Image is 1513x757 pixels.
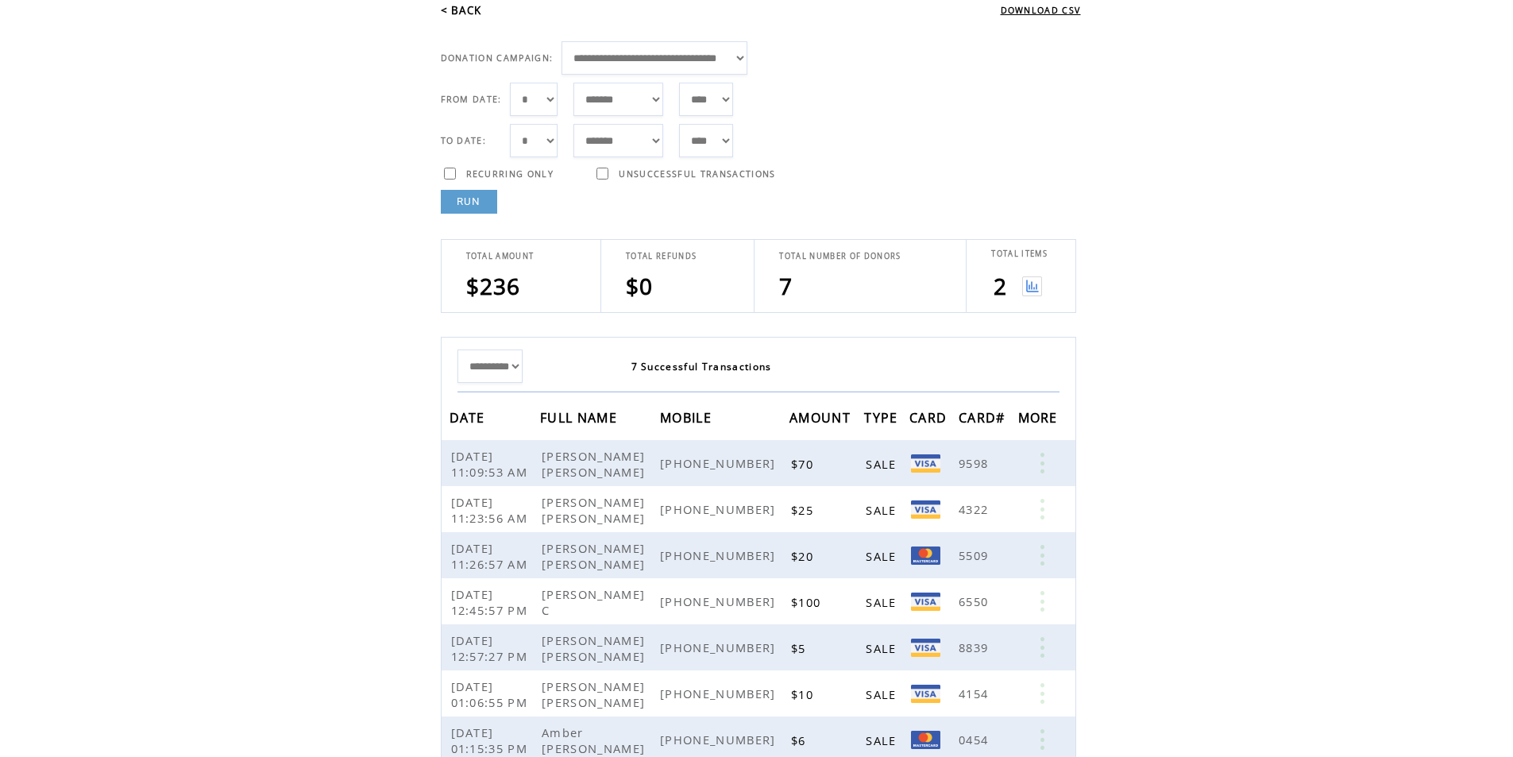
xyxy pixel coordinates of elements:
[451,678,532,710] span: [DATE] 01:06:55 PM
[911,454,940,473] img: Visa
[959,501,992,517] span: 4322
[911,500,940,519] img: Visa
[660,412,716,422] a: MOBILE
[866,456,900,472] span: SALE
[451,494,532,526] span: [DATE] 11:23:56 AM
[1022,276,1042,296] img: View graph
[911,685,940,703] img: Visa
[540,405,621,435] span: FULL NAME
[441,190,497,214] a: RUN
[1018,405,1062,435] span: MORE
[791,686,817,702] span: $10
[959,455,992,471] span: 9598
[542,494,649,526] span: [PERSON_NAME] [PERSON_NAME]
[994,271,1007,301] span: 2
[959,686,992,701] span: 4154
[866,548,900,564] span: SALE
[660,405,716,435] span: MOBILE
[441,3,482,17] a: < BACK
[911,547,940,565] img: Mastercard
[911,593,940,611] img: Visa
[866,686,900,702] span: SALE
[911,731,940,749] img: Mastercard
[466,168,554,180] span: RECURRING ONLY
[866,594,900,610] span: SALE
[791,502,817,518] span: $25
[959,412,1009,422] a: CARD#
[789,405,855,435] span: AMOUNT
[450,405,489,435] span: DATE
[660,732,780,747] span: [PHONE_NUMBER]
[660,501,780,517] span: [PHONE_NUMBER]
[866,502,900,518] span: SALE
[779,251,901,261] span: TOTAL NUMBER OF DONORS
[660,547,780,563] span: [PHONE_NUMBER]
[466,251,535,261] span: TOTAL AMOUNT
[441,52,554,64] span: DONATION CAMPAIGN:
[791,732,810,748] span: $6
[791,548,817,564] span: $20
[542,586,645,618] span: [PERSON_NAME] C
[542,448,649,480] span: [PERSON_NAME] [PERSON_NAME]
[619,168,775,180] span: UNSUCCESSFUL TRANSACTIONS
[660,455,780,471] span: [PHONE_NUMBER]
[660,639,780,655] span: [PHONE_NUMBER]
[542,724,649,756] span: Amber [PERSON_NAME]
[959,732,992,747] span: 0454
[660,686,780,701] span: [PHONE_NUMBER]
[626,271,654,301] span: $0
[864,412,901,422] a: TYPE
[791,640,810,656] span: $5
[911,639,940,657] img: Visa
[451,724,532,756] span: [DATE] 01:15:35 PM
[451,540,532,572] span: [DATE] 11:26:57 AM
[631,360,772,373] span: 7 Successful Transactions
[959,593,992,609] span: 6550
[909,412,951,422] a: CARD
[866,640,900,656] span: SALE
[542,540,649,572] span: [PERSON_NAME] [PERSON_NAME]
[542,678,649,710] span: [PERSON_NAME] [PERSON_NAME]
[660,593,780,609] span: [PHONE_NUMBER]
[441,94,502,105] span: FROM DATE:
[864,405,901,435] span: TYPE
[1001,5,1081,16] a: DOWNLOAD CSV
[909,405,951,435] span: CARD
[466,271,521,301] span: $236
[542,632,649,664] span: [PERSON_NAME] [PERSON_NAME]
[959,547,992,563] span: 5509
[866,732,900,748] span: SALE
[450,412,489,422] a: DATE
[991,249,1048,259] span: TOTAL ITEMS
[540,412,621,422] a: FULL NAME
[451,448,532,480] span: [DATE] 11:09:53 AM
[441,135,487,146] span: TO DATE:
[626,251,697,261] span: TOTAL REFUNDS
[959,405,1009,435] span: CARD#
[791,456,817,472] span: $70
[451,586,532,618] span: [DATE] 12:45:57 PM
[779,271,793,301] span: 7
[789,412,855,422] a: AMOUNT
[959,639,992,655] span: 8839
[451,632,532,664] span: [DATE] 12:57:27 PM
[791,594,824,610] span: $100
